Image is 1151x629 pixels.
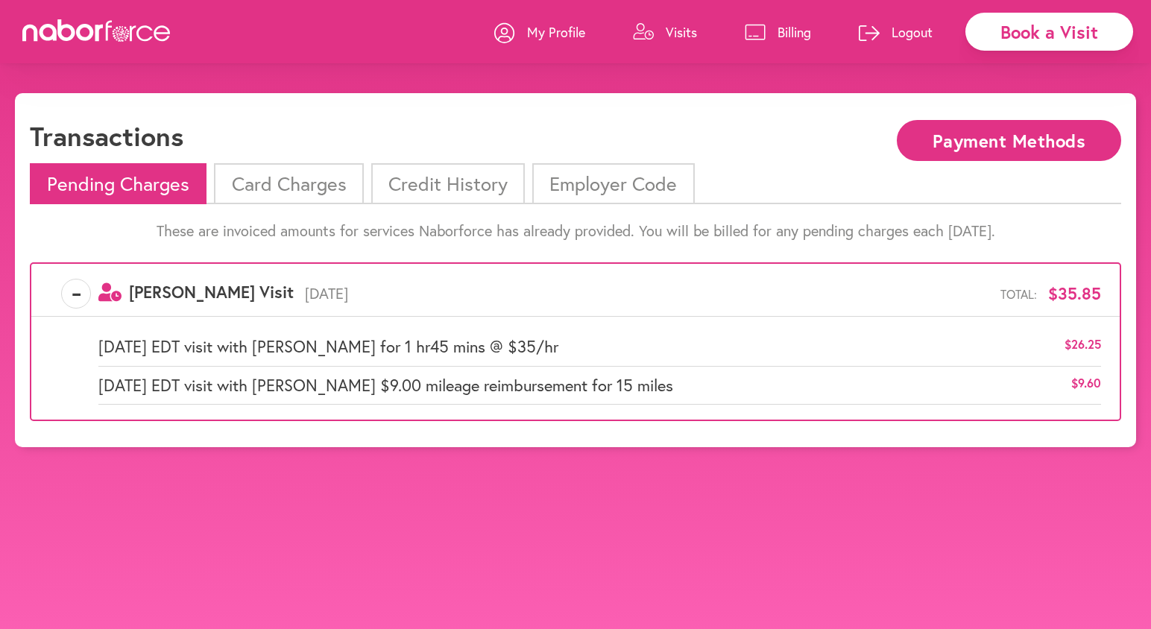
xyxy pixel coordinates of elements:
[965,13,1133,51] div: Book a Visit
[778,23,811,41] p: Billing
[30,163,206,204] li: Pending Charges
[897,120,1121,161] button: Payment Methods
[527,23,585,41] p: My Profile
[30,120,183,152] h1: Transactions
[294,285,1000,303] span: [DATE]
[98,337,558,356] span: [DATE] EDT visit with [PERSON_NAME] for 1 hr45 mins @ $35/hr
[62,279,90,309] span: -
[892,23,933,41] p: Logout
[1071,376,1101,395] span: $ 9.60
[859,10,933,54] a: Logout
[30,222,1121,240] p: These are invoiced amounts for services Naborforce has already provided. You will be billed for a...
[633,10,697,54] a: Visits
[214,163,363,204] li: Card Charges
[1065,337,1101,356] span: $ 26.25
[1000,287,1037,301] span: Total:
[897,132,1121,146] a: Payment Methods
[1048,284,1101,303] span: $35.85
[666,23,697,41] p: Visits
[371,163,525,204] li: Credit History
[98,376,673,395] span: [DATE] EDT visit with [PERSON_NAME] $9.00 mileage reimbursement for 15 miles
[532,163,694,204] li: Employer Code
[745,10,811,54] a: Billing
[129,281,294,303] span: [PERSON_NAME] Visit
[494,10,585,54] a: My Profile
